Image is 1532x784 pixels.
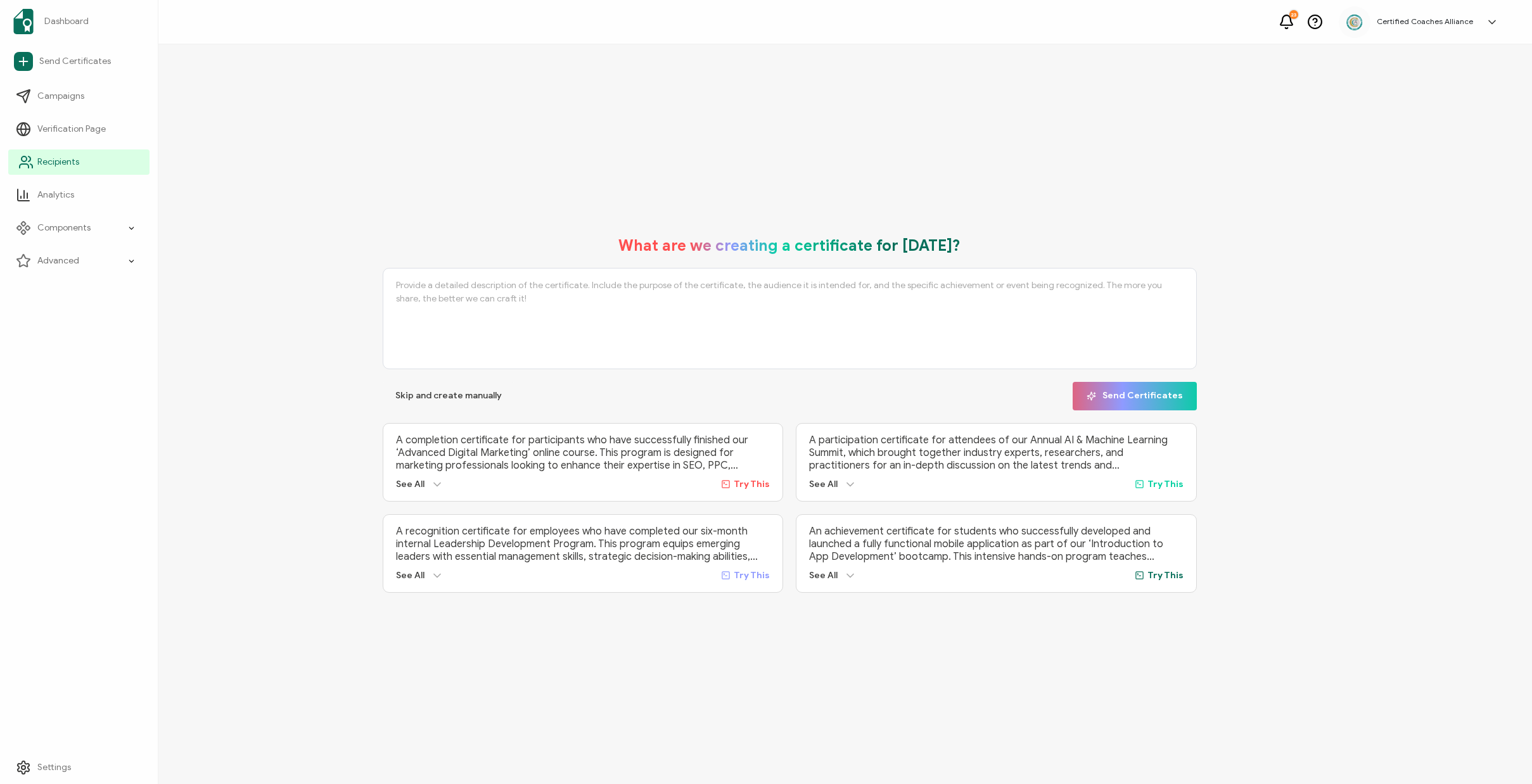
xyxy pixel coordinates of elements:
h1: What are we creating a certificate for [DATE]? [618,236,961,255]
button: Send Certificates [1073,382,1197,410]
span: Verification Page [37,123,106,136]
span: Campaigns [37,90,84,103]
span: Advanced [37,255,79,267]
h5: Certified Coaches Alliance [1377,17,1473,26]
span: Dashboard [44,15,89,28]
span: See All [809,570,838,581]
p: An achievement certificate for students who successfully developed and launched a fully functiona... [809,525,1184,563]
a: Analytics [8,182,150,208]
span: Try This [1147,570,1184,581]
p: A participation certificate for attendees of our Annual AI & Machine Learning Summit, which broug... [809,434,1184,472]
span: Try This [734,570,770,581]
a: Verification Page [8,117,150,142]
a: Send Certificates [8,47,150,76]
span: Recipients [37,156,79,168]
button: Skip and create manually [383,382,514,410]
span: See All [396,479,424,490]
span: Try This [1147,479,1184,490]
span: Analytics [37,189,74,201]
a: Dashboard [8,4,150,39]
span: Send Certificates [1087,391,1183,401]
p: A recognition certificate for employees who have completed our six-month internal Leadership Deve... [396,525,770,563]
span: Skip and create manually [395,391,502,400]
span: See All [396,570,424,581]
span: See All [809,479,838,490]
img: 2aa27aa7-df99-43f9-bc54-4d90c804c2bd.png [1345,13,1364,32]
a: Recipients [8,149,150,175]
div: 23 [1289,10,1298,19]
a: Campaigns [8,84,150,109]
a: Settings [8,755,150,780]
span: Send Certificates [39,55,111,68]
span: Components [37,222,91,234]
span: Try This [734,479,770,490]
span: Settings [37,761,71,774]
iframe: Chat Widget [1315,641,1532,784]
img: sertifier-logomark-colored.svg [13,9,34,34]
p: A completion certificate for participants who have successfully finished our ‘Advanced Digital Ma... [396,434,770,472]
